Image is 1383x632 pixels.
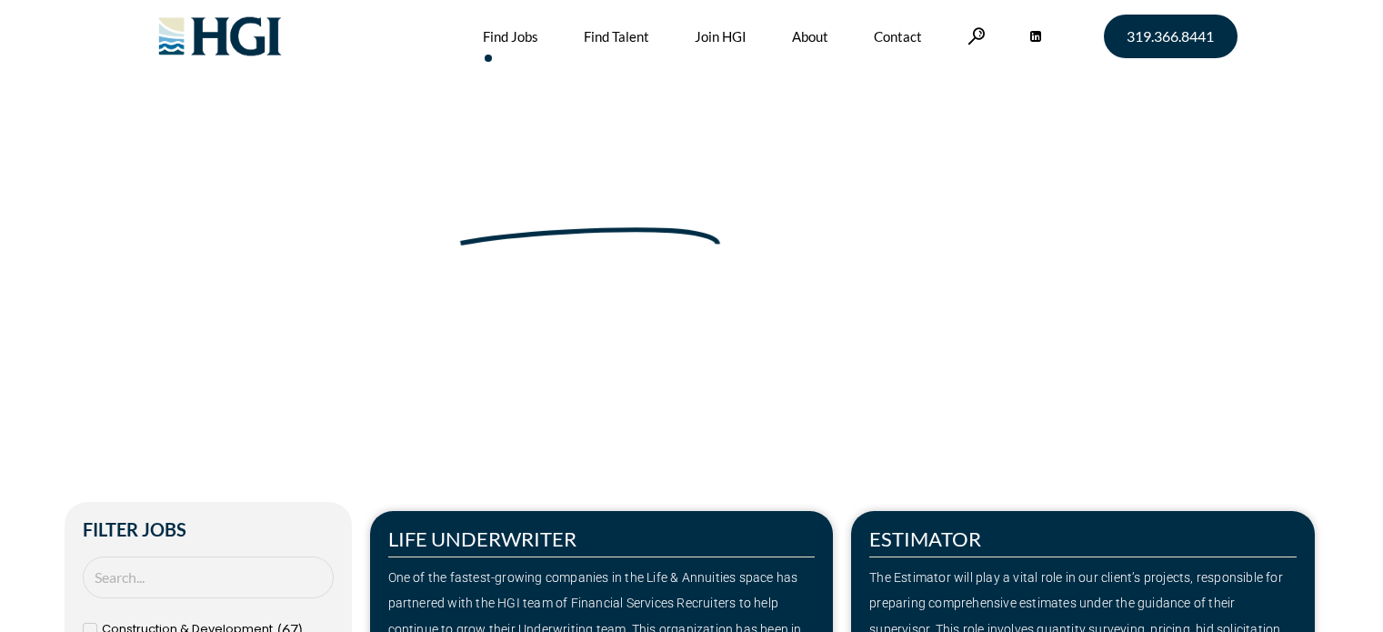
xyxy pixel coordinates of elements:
a: Home [183,261,221,279]
a: LIFE UNDERWRITER [388,527,576,551]
a: Search [967,27,986,45]
span: 319.366.8441 [1127,29,1214,44]
input: Search Job [83,557,334,599]
h2: Filter Jobs [83,520,334,538]
span: » [183,261,256,279]
a: 319.366.8441 [1104,15,1238,58]
span: Make Your [183,174,446,239]
span: Jobs [227,261,256,279]
span: Next Move [456,176,724,236]
a: ESTIMATOR [869,527,981,551]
